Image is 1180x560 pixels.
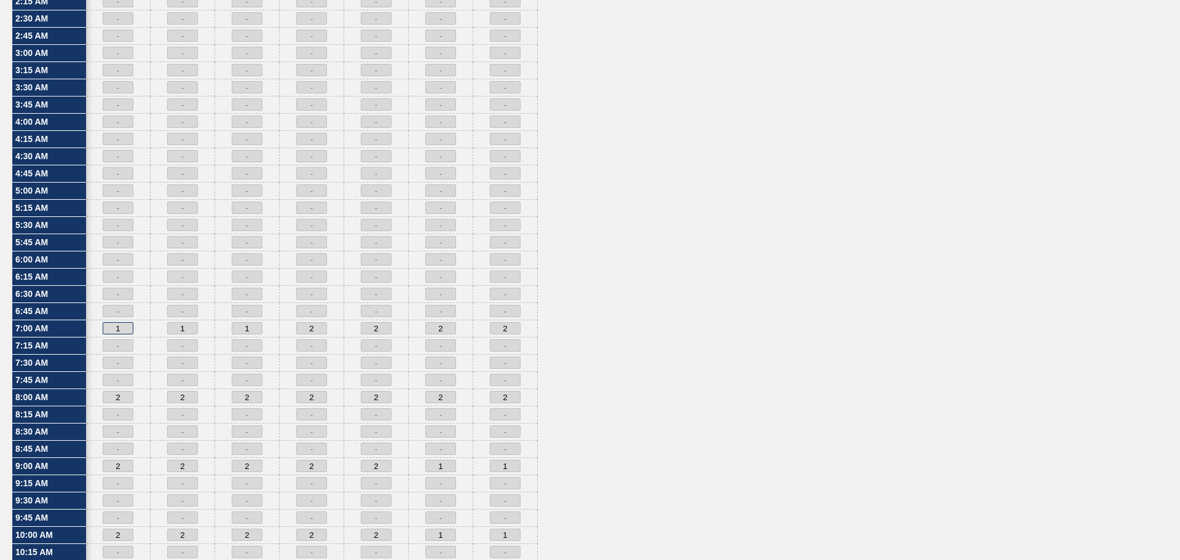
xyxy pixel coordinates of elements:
[103,460,133,472] input: -
[15,289,86,299] span: 6:30 AM
[103,133,133,145] input: -
[103,47,133,59] input: -
[167,133,198,145] input: -
[103,150,133,162] input: -
[361,64,391,76] input: -
[167,98,198,111] input: -
[490,425,521,438] input: -
[232,270,262,283] input: -
[361,288,391,300] input: -
[103,305,133,317] input: -
[296,374,327,386] input: -
[425,425,456,438] input: -
[167,12,198,25] input: -
[15,530,86,540] span: 10:00 AM
[103,288,133,300] input: -
[296,443,327,455] input: -
[425,167,456,179] input: -
[232,236,262,248] input: -
[103,270,133,283] input: -
[15,65,86,75] span: 3:15 AM
[296,391,327,403] input: -
[361,374,391,386] input: -
[15,117,86,127] span: 4:00 AM
[167,322,198,334] input: -
[490,202,521,214] input: -
[15,48,86,58] span: 3:00 AM
[103,30,133,42] input: -
[490,12,521,25] input: -
[103,425,133,438] input: -
[296,133,327,145] input: -
[296,30,327,42] input: -
[103,511,133,524] input: -
[490,64,521,76] input: -
[15,495,86,505] span: 9:30 AM
[425,546,456,558] input: -
[296,460,327,472] input: -
[490,443,521,455] input: -
[15,254,86,264] span: 6:00 AM
[15,444,86,454] span: 8:45 AM
[167,357,198,369] input: -
[490,253,521,266] input: -
[15,186,86,195] span: 5:00 AM
[15,478,86,488] span: 9:15 AM
[425,408,456,420] input: -
[361,425,391,438] input: -
[361,133,391,145] input: -
[490,116,521,128] input: -
[490,391,521,403] input: -
[15,409,86,419] span: 8:15 AM
[425,47,456,59] input: -
[232,425,262,438] input: -
[296,322,327,334] input: -
[425,339,456,352] input: -
[103,253,133,266] input: -
[425,219,456,231] input: -
[167,253,198,266] input: -
[296,288,327,300] input: -
[425,477,456,489] input: -
[425,529,456,541] input: -
[232,184,262,197] input: -
[15,427,86,436] span: 8:30 AM
[15,513,86,523] span: 9:45 AM
[232,322,262,334] input: -
[490,339,521,352] input: -
[361,511,391,524] input: -
[296,64,327,76] input: -
[361,529,391,541] input: -
[425,391,456,403] input: -
[15,82,86,92] span: 3:30 AM
[361,202,391,214] input: -
[425,357,456,369] input: -
[425,305,456,317] input: -
[425,184,456,197] input: -
[232,150,262,162] input: -
[103,408,133,420] input: -
[167,167,198,179] input: -
[103,12,133,25] input: -
[103,391,133,403] input: -
[15,323,86,333] span: 7:00 AM
[232,288,262,300] input: -
[361,30,391,42] input: -
[425,288,456,300] input: -
[103,64,133,76] input: -
[15,168,86,178] span: 4:45 AM
[490,408,521,420] input: -
[103,529,133,541] input: -
[296,425,327,438] input: -
[167,511,198,524] input: -
[361,219,391,231] input: -
[361,167,391,179] input: -
[167,477,198,489] input: -
[232,202,262,214] input: -
[167,64,198,76] input: -
[490,47,521,59] input: -
[490,236,521,248] input: -
[103,236,133,248] input: -
[15,134,86,144] span: 4:15 AM
[103,167,133,179] input: -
